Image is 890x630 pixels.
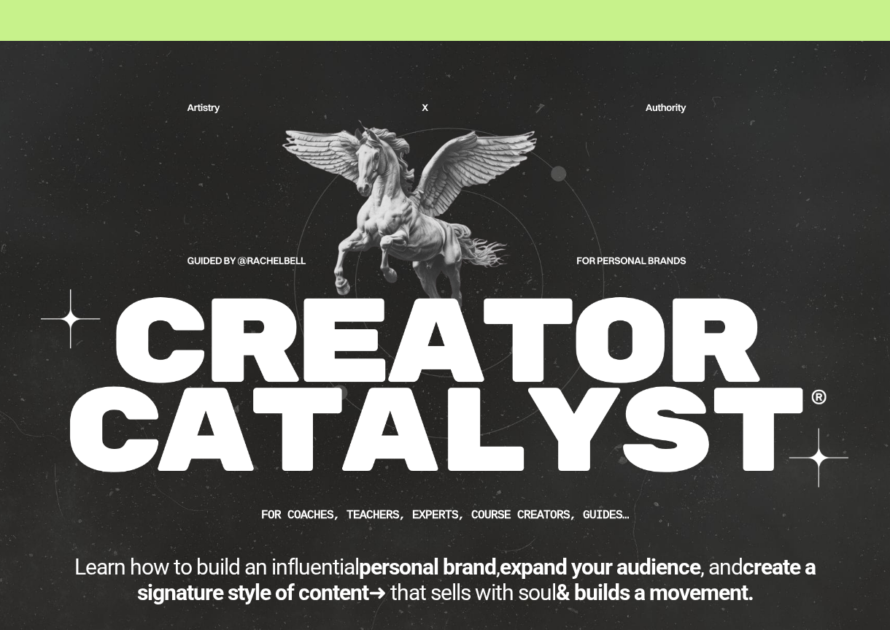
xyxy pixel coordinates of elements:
b: create a signature style of content [137,554,816,605]
b: FOR Coaches, teachers, experts, course creators, guides… [261,508,629,521]
div: Learn how to build an influential , , and ➜ that sells with soul [44,554,846,605]
b: personal brand [359,554,496,580]
b: expand your audience [500,554,700,580]
b: & builds a movement. [556,580,754,605]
